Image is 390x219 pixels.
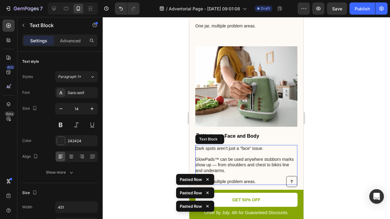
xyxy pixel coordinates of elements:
[349,2,375,15] button: Publish
[180,190,202,196] p: Pasted Row
[46,169,74,175] div: Show more
[169,5,240,12] span: Advertorial Page - [DATE] 09:01:08
[60,37,81,44] p: Advanced
[22,104,38,113] div: Size
[30,22,81,29] p: Text Block
[369,189,384,204] div: Open Intercom Messenger
[327,2,347,15] button: Save
[332,6,342,11] span: Save
[5,111,15,116] div: Beta
[6,65,15,70] div: 450
[22,189,38,197] div: Size
[180,203,202,209] p: Pasted Row
[22,74,33,79] div: Styles
[261,6,270,11] span: Draft
[180,176,202,182] p: Pasted Row
[22,90,30,95] div: Font
[22,59,39,64] div: Text style
[40,5,43,12] p: 7
[55,202,97,213] input: Auto
[68,90,96,96] div: Sans-serif
[22,204,32,210] div: Width
[58,74,81,79] span: Paragraph 1*
[68,138,96,144] div: 242424
[22,153,39,161] div: Align
[355,5,370,12] div: Publish
[22,167,98,178] button: Show more
[22,138,32,143] div: Color
[30,37,47,44] p: Settings
[189,17,303,219] iframe: Design area
[55,71,98,82] button: Paragraph 1*
[166,5,168,12] span: /
[115,2,140,15] div: Undo/Redo
[2,2,45,15] button: 7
